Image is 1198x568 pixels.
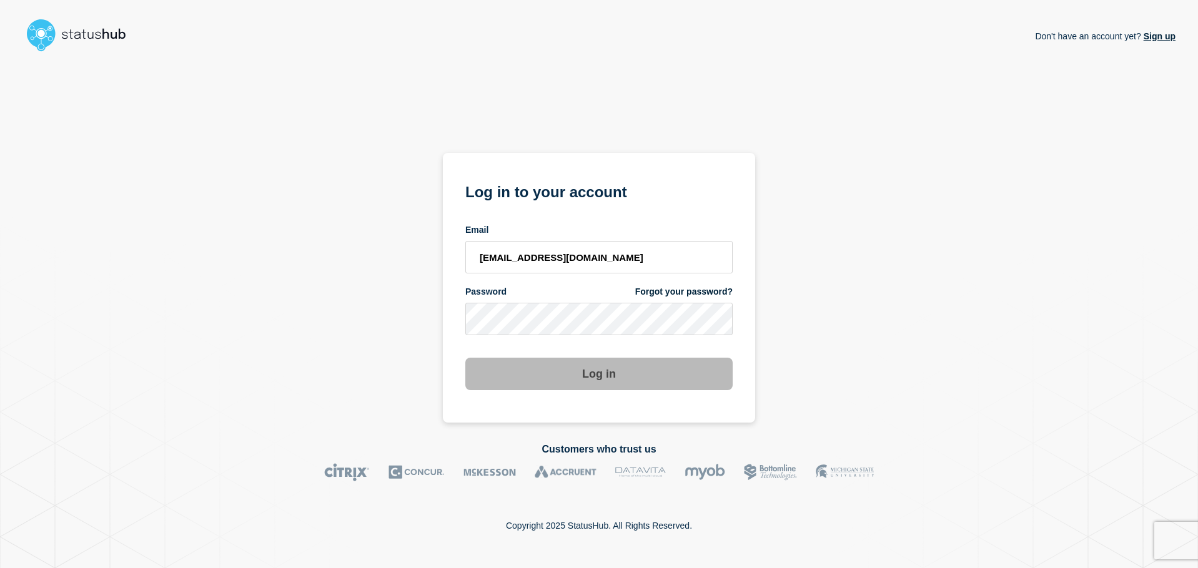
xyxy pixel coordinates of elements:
a: Forgot your password? [635,286,733,298]
span: Password [465,286,507,298]
p: Copyright 2025 StatusHub. All Rights Reserved. [506,521,692,531]
img: DataVita logo [615,463,666,481]
img: myob logo [685,463,725,481]
img: Citrix logo [324,463,370,481]
span: Email [465,224,488,236]
img: McKesson logo [463,463,516,481]
img: Bottomline logo [744,463,797,481]
h2: Customers who trust us [22,444,1176,455]
p: Don't have an account yet? [1035,21,1176,51]
a: Sign up [1141,31,1176,41]
img: StatusHub logo [22,15,141,55]
img: MSU logo [816,463,874,481]
h1: Log in to your account [465,179,733,202]
img: Concur logo [389,463,445,481]
input: email input [465,241,733,273]
img: Accruent logo [535,463,597,481]
button: Log in [465,358,733,390]
input: password input [465,303,733,335]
